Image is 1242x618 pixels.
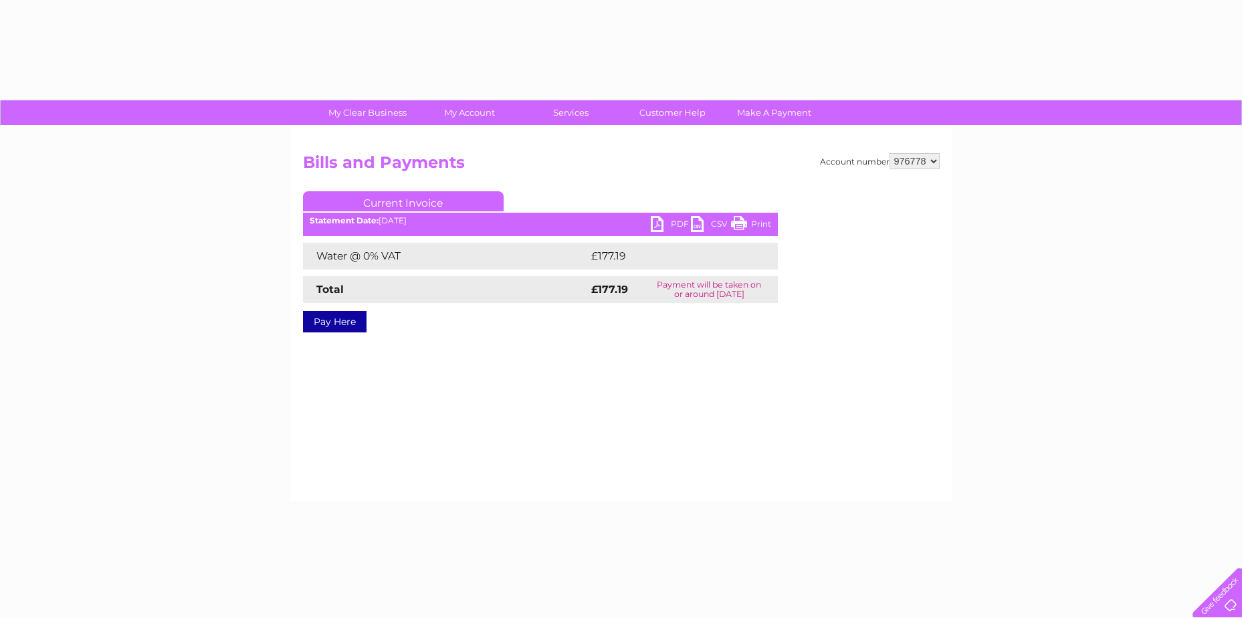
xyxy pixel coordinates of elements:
[591,283,628,296] strong: £177.19
[303,153,940,179] h2: Bills and Payments
[303,311,367,332] a: Pay Here
[303,191,504,211] a: Current Invoice
[310,215,379,225] b: Statement Date:
[312,100,423,125] a: My Clear Business
[641,276,777,303] td: Payment will be taken on or around [DATE]
[588,243,752,270] td: £177.19
[414,100,524,125] a: My Account
[651,216,691,235] a: PDF
[303,216,778,225] div: [DATE]
[731,216,771,235] a: Print
[820,153,940,169] div: Account number
[303,243,588,270] td: Water @ 0% VAT
[617,100,728,125] a: Customer Help
[316,283,344,296] strong: Total
[516,100,626,125] a: Services
[719,100,829,125] a: Make A Payment
[691,216,731,235] a: CSV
